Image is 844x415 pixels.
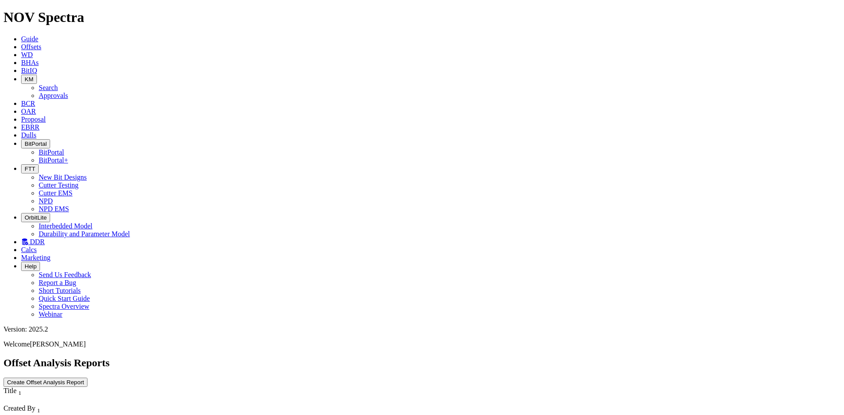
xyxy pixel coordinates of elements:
[21,43,41,51] a: Offsets
[39,173,87,181] a: New Bit Designs
[21,75,37,84] button: KM
[21,238,45,245] a: DDR
[39,230,130,238] a: Durability and Parameter Model
[4,357,840,369] h2: Offset Analysis Reports
[21,108,36,115] a: OAR
[4,325,840,333] div: Version: 2025.2
[25,166,35,172] span: FTT
[4,387,205,404] div: Sort None
[21,164,39,173] button: FTT
[18,390,22,396] sub: 1
[21,131,36,139] a: Dulls
[39,271,91,278] a: Send Us Feedback
[25,214,47,221] span: OrbitLite
[4,404,205,414] div: Created By Sort None
[21,139,50,148] button: BitPortal
[21,100,35,107] a: BCR
[21,59,39,66] a: BHAs
[21,254,51,261] a: Marketing
[21,67,37,74] a: BitIQ
[39,181,79,189] a: Cutter Testing
[39,92,68,99] a: Approvals
[39,148,64,156] a: BitPortal
[37,407,40,414] sub: 1
[39,287,81,294] a: Short Tutorials
[39,197,53,205] a: NPD
[30,340,86,348] span: [PERSON_NAME]
[4,404,35,412] span: Created By
[39,84,58,91] a: Search
[4,387,205,397] div: Title Sort None
[4,9,840,25] h1: NOV Spectra
[4,397,205,404] div: Column Menu
[21,213,50,222] button: OrbitLite
[39,205,69,213] a: NPD EMS
[21,262,40,271] button: Help
[39,222,92,230] a: Interbedded Model
[30,238,45,245] span: DDR
[18,387,22,394] span: Sort None
[25,76,33,83] span: KM
[39,310,62,318] a: Webinar
[21,246,37,253] a: Calcs
[39,279,76,286] a: Report a Bug
[4,387,17,394] span: Title
[21,35,38,43] a: Guide
[4,378,87,387] button: Create Offset Analysis Report
[25,263,36,270] span: Help
[21,51,33,58] a: WD
[39,295,90,302] a: Quick Start Guide
[37,404,40,412] span: Sort None
[4,340,840,348] p: Welcome
[39,156,68,164] a: BitPortal+
[21,115,46,123] a: Proposal
[39,189,73,197] a: Cutter EMS
[21,123,40,131] a: EBRR
[25,141,47,147] span: BitPortal
[39,303,89,310] a: Spectra Overview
